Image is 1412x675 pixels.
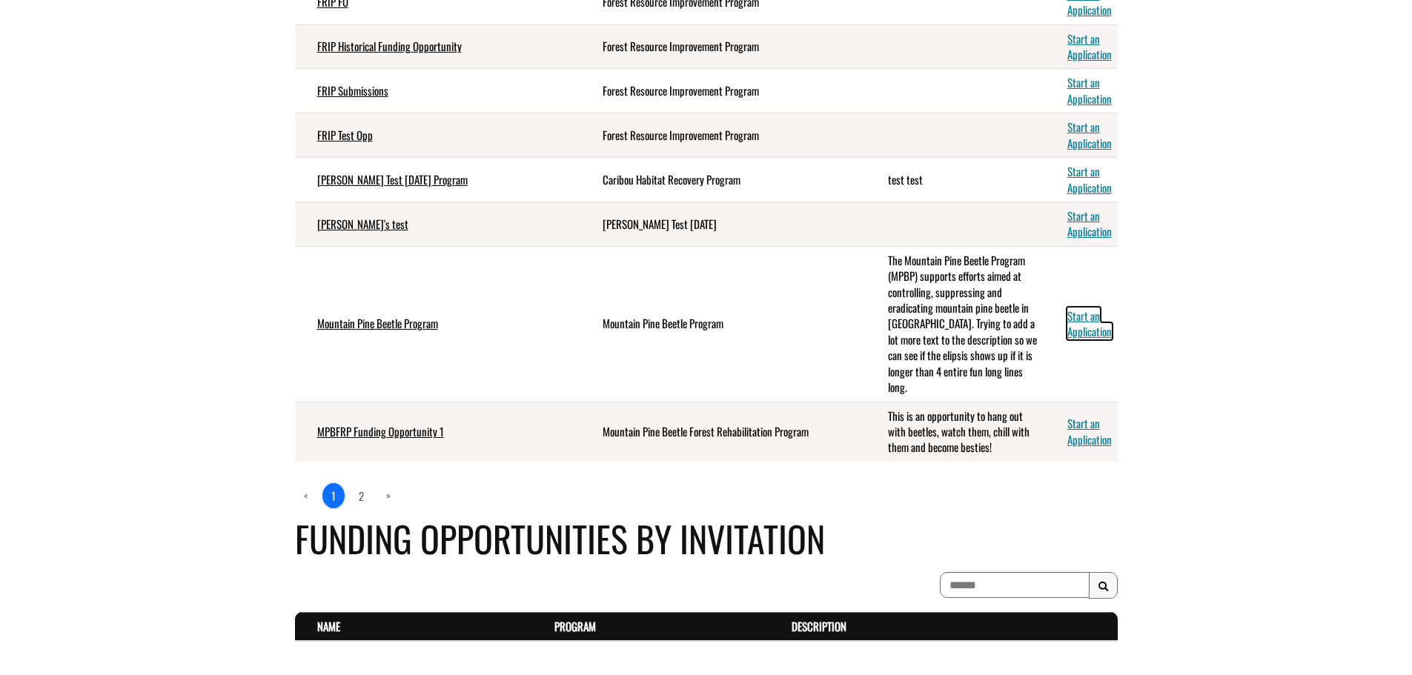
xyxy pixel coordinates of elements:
a: Next page [377,483,400,508]
a: FRIP Test Opp [317,127,373,143]
a: Start an Application [1067,207,1112,239]
a: page 2 [350,483,373,508]
a: Start an Application [1067,119,1112,150]
input: To search on partial text, use the asterisk (*) wildcard character. [940,572,1090,598]
a: Description [792,618,846,634]
td: Forest Resource Improvement Program [580,113,866,158]
a: Start an Application [1067,74,1112,106]
a: FRIP Submissions [317,82,388,99]
a: [PERSON_NAME]'s test [317,216,408,232]
td: Caribou Habitat Recovery Program [580,158,866,202]
td: Micki Test Dec 13 [580,202,866,246]
a: Name [317,618,340,634]
td: Forest Resource Improvement Program [580,69,866,113]
td: Mountain Pine Beetle Forest Rehabilitation Program [580,402,866,462]
td: Micki's test [295,202,581,246]
th: Actions [1086,612,1118,641]
a: Start an Application [1067,163,1112,195]
a: Mountain Pine Beetle Program [317,315,438,331]
a: Program [554,618,596,634]
td: FRIP Historical Funding Opportunity [295,24,581,69]
td: MPBFRP Funding Opportunity 1 [295,402,581,462]
td: Forest Resource Improvement Program [580,24,866,69]
button: Search Results [1089,572,1118,599]
td: FRIP Test Opp [295,113,581,158]
td: Mountain Pine Beetle Program [295,246,581,402]
a: Start an Application [1067,30,1112,62]
td: MICKI UAT Test May15 Program [295,158,581,202]
a: 1 [322,482,345,509]
td: FRIP Submissions [295,69,581,113]
a: [PERSON_NAME] Test [DATE] Program [317,171,468,187]
a: Previous page [295,483,317,508]
a: Start an Application [1067,307,1112,339]
td: This is an opportunity to hang out with beetles, watch them, chill with them and become besties! [866,402,1045,462]
td: test test [866,158,1045,202]
a: Start an Application [1067,415,1112,447]
td: Mountain Pine Beetle Program [580,246,866,402]
a: FRIP Historical Funding Opportunity [317,38,462,54]
h4: Funding Opportunities By Invitation [295,512,1118,565]
td: The Mountain Pine Beetle Program (MPBP) supports efforts aimed at controlling, suppressing and er... [866,246,1045,402]
a: MPBFRP Funding Opportunity 1 [317,423,444,439]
